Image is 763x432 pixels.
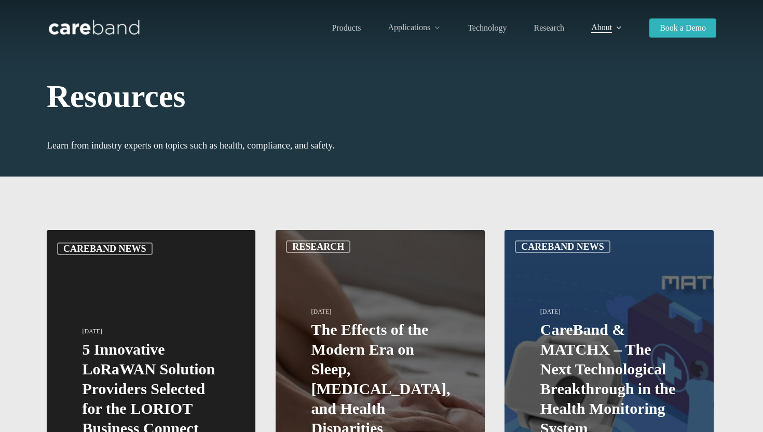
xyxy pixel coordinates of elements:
p: Learn from industry experts on topics such as health, compliance, and safety. [47,137,716,154]
span: Research [534,23,564,32]
a: Book a Demo [649,24,716,32]
a: Technology [468,24,507,32]
a: Applications [388,23,441,32]
h1: Resources [47,76,716,116]
a: Research [286,240,350,253]
a: CareBand News [515,240,610,253]
span: About [591,23,612,32]
span: Technology [468,23,507,32]
span: Applications [388,23,430,32]
span: Products [332,23,361,32]
a: CareBand News [57,242,153,255]
a: Research [534,24,564,32]
span: Book a Demo [660,23,706,32]
a: About [591,23,622,32]
a: Products [332,24,361,32]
